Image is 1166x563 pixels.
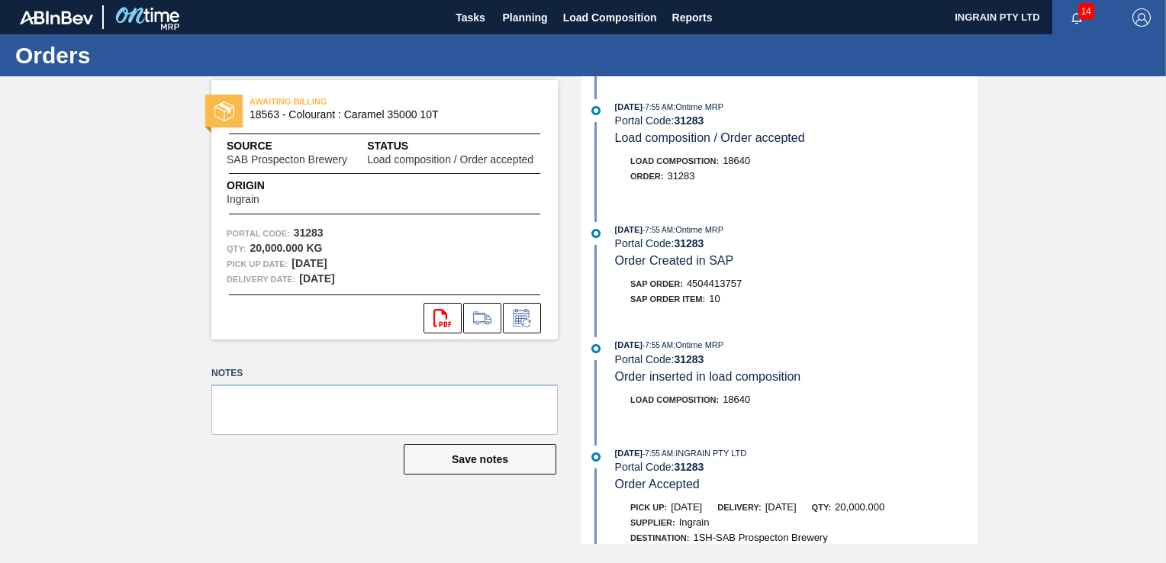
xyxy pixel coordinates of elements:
strong: 31283 [294,227,324,239]
h1: Orders [15,47,286,64]
span: 1SH-SAB Prospecton Brewery [693,532,827,543]
strong: 31283 [674,461,704,473]
div: Go to Load Composition [463,303,501,333]
span: SAB Prospecton Brewery [227,154,347,166]
span: SAP Order Item: [630,294,705,304]
span: Order Created in SAP [615,254,734,267]
strong: [DATE] [299,272,334,285]
span: Pick up Date: [227,256,288,272]
span: Load Composition : [630,156,719,166]
span: 18640 [723,394,750,405]
span: Order Accepted [615,478,700,491]
span: Tasks [454,8,488,27]
span: 20,000.000 [835,501,884,513]
span: : INGRAIN PTY LTD [673,449,746,458]
img: atual [591,106,601,115]
span: Ingrain [227,194,259,205]
span: Delivery: [717,503,761,512]
span: Delivery Date: [227,272,295,287]
span: Order : [630,172,663,181]
span: Load Composition [563,8,657,27]
span: : Ontime MRP [673,340,723,349]
span: Pick up: [630,503,667,512]
span: [DATE] [615,340,643,349]
span: Order inserted in load composition [615,370,801,383]
span: 18563 - Colourant : Caramel 35000 10T [250,109,527,121]
span: 4504413757 [687,278,742,289]
img: atual [591,229,601,238]
div: Open PDF file [424,303,462,333]
label: Notes [211,362,558,384]
span: Portal Code: [227,226,290,241]
span: Planning [503,8,548,27]
span: Status [367,138,543,154]
strong: 31283 [674,114,704,127]
span: - 7:55 AM [643,226,673,234]
span: [DATE] [765,501,797,513]
span: AWAITING BILLING [250,94,463,109]
div: Portal Code: [615,114,978,127]
span: Qty: [812,503,831,512]
span: Reports [672,8,713,27]
span: Origin [227,178,298,194]
strong: 31283 [674,237,704,249]
span: [DATE] [671,501,702,513]
img: TNhmsLtSVTkK8tSr43FrP2fwEKptu5GPRR3wAAAABJRU5ErkJggg== [20,11,93,24]
span: [DATE] [615,225,643,234]
span: SAP Order: [630,279,683,288]
img: atual [591,452,601,462]
span: [DATE] [615,102,643,111]
span: 31283 [667,170,694,182]
span: Destination: [630,533,689,542]
span: Ingrain [679,516,710,528]
strong: 20,000.000 KG [250,242,322,254]
div: Portal Code: [615,461,978,473]
span: - 7:55 AM [643,103,673,111]
button: Notifications [1052,7,1101,28]
span: : Ontime MRP [673,225,723,234]
div: Portal Code: [615,237,978,249]
span: Load Composition : [630,395,719,404]
span: [DATE] [615,449,643,458]
span: Source [227,138,367,154]
span: - 7:55 AM [643,341,673,349]
span: 18640 [723,155,750,166]
span: Supplier: [630,518,675,527]
img: Logout [1132,8,1151,27]
button: Save notes [404,444,556,475]
span: - 7:55 AM [643,449,673,458]
strong: [DATE] [291,257,327,269]
img: atual [591,344,601,353]
div: Inform order change [503,303,541,333]
span: : Ontime MRP [673,102,723,111]
img: status [214,101,234,121]
div: Portal Code: [615,353,978,365]
span: Load composition / Order accepted [615,131,805,144]
span: Load composition / Order accepted [367,154,533,166]
span: Qty : [227,241,246,256]
span: 10 [709,293,720,304]
strong: 31283 [674,353,704,365]
span: 14 [1078,3,1094,20]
